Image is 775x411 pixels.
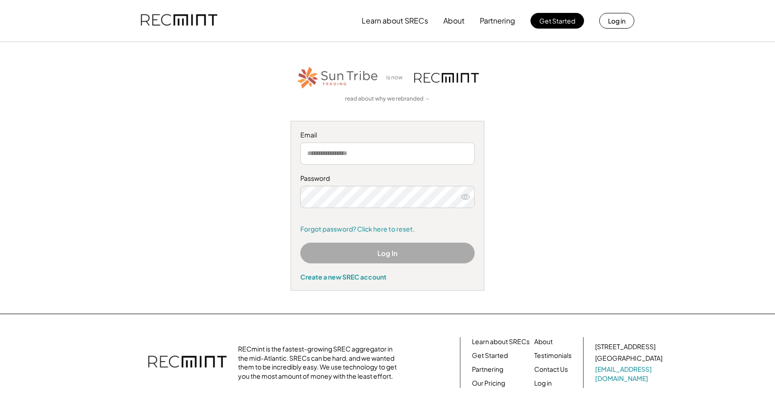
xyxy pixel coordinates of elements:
[362,12,428,30] button: Learn about SRECs
[480,12,515,30] button: Partnering
[595,354,662,363] div: [GEOGRAPHIC_DATA]
[531,13,584,29] button: Get Started
[296,65,379,90] img: STT_Horizontal_Logo%2B-%2BColor.png
[238,345,402,381] div: RECmint is the fastest-growing SREC aggregator in the mid-Atlantic. SRECs can be hard, and we wan...
[472,337,530,346] a: Learn about SRECs
[472,351,508,360] a: Get Started
[599,13,634,29] button: Log in
[595,365,664,383] a: [EMAIL_ADDRESS][DOMAIN_NAME]
[300,243,475,263] button: Log In
[148,346,227,379] img: recmint-logotype%403x.png
[534,365,568,374] a: Contact Us
[300,174,475,183] div: Password
[472,379,505,388] a: Our Pricing
[141,5,217,36] img: recmint-logotype%403x.png
[534,351,572,360] a: Testimonials
[345,95,430,103] a: read about why we rebranded →
[300,131,475,140] div: Email
[534,379,552,388] a: Log in
[414,73,479,83] img: recmint-logotype%403x.png
[595,342,656,351] div: [STREET_ADDRESS]
[300,273,475,281] div: Create a new SREC account
[384,74,410,82] div: is now
[534,337,553,346] a: About
[300,225,475,234] a: Forgot password? Click here to reset.
[472,365,503,374] a: Partnering
[443,12,465,30] button: About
